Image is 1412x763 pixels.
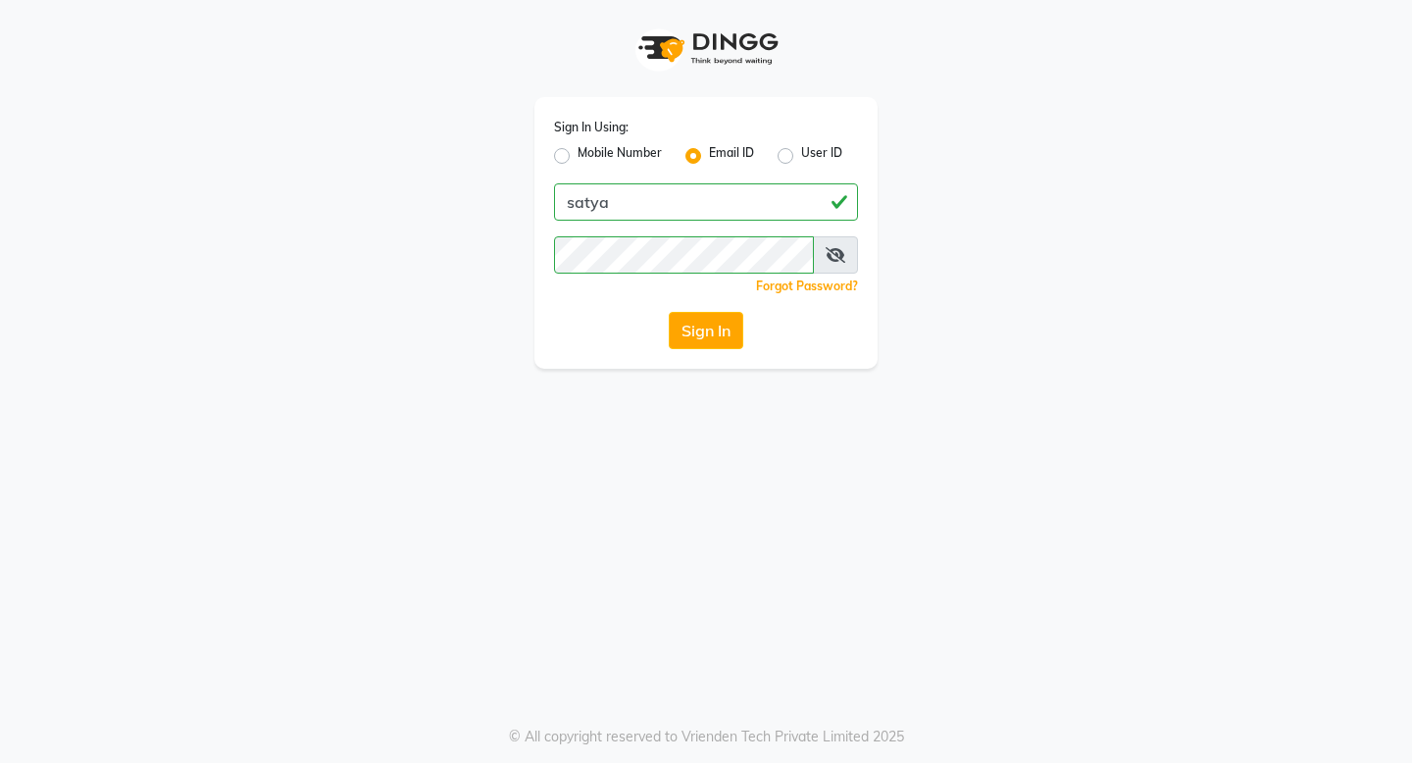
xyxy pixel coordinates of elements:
[578,144,662,168] label: Mobile Number
[554,119,629,136] label: Sign In Using:
[554,236,814,274] input: Username
[554,183,858,221] input: Username
[628,20,784,77] img: logo1.svg
[669,312,743,349] button: Sign In
[756,279,858,293] a: Forgot Password?
[801,144,842,168] label: User ID
[709,144,754,168] label: Email ID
